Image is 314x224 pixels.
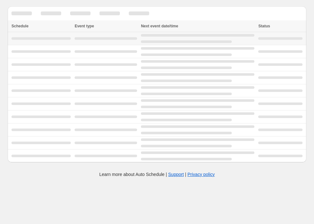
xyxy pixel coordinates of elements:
[187,172,215,177] a: Privacy policy
[11,24,28,28] span: Schedule
[168,172,184,177] a: Support
[141,24,178,28] span: Next event date/time
[75,24,94,28] span: Event type
[99,171,215,178] p: Learn more about Auto Schedule | |
[258,24,270,28] span: Status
